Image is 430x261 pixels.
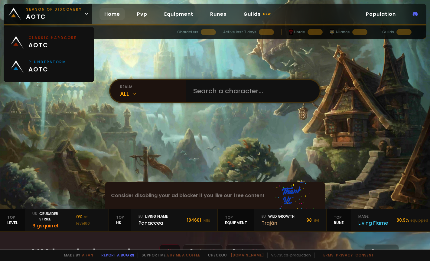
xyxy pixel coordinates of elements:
[32,222,69,230] div: Bigsquirrel
[167,253,200,258] a: Buy me a coffee
[7,55,91,79] a: Plunderstormaotc
[364,244,399,257] div: Realm
[231,253,264,258] a: [DOMAIN_NAME]
[252,248,257,254] small: EU
[204,218,210,223] small: kills
[410,218,428,223] small: equipped
[120,90,186,98] div: All
[138,253,200,258] span: Support me,
[109,209,131,231] div: HK
[109,209,218,231] a: TopHKeuLiving FlamePanaccea184681 kills
[120,84,186,90] div: realm
[7,215,18,220] span: Top
[262,214,266,219] span: eu
[336,253,353,258] a: Privacy
[289,29,293,35] img: horde
[28,41,77,50] span: aotc
[26,7,82,12] small: Season of Discovery
[132,8,152,20] a: Pvp
[355,253,374,258] a: Consent
[396,217,428,223] div: 80.9 %
[205,8,231,20] a: Runes
[60,253,93,258] span: Made by
[358,214,369,219] span: mage
[262,10,272,18] small: new
[183,244,223,257] div: Region
[28,59,66,65] small: Plunderstorm
[361,8,401,20] a: Population
[330,29,334,35] img: horde
[321,253,334,258] a: Terms
[28,65,66,74] span: aotc
[382,29,394,35] div: Guilds
[358,219,388,227] div: Living Flame
[210,248,215,254] small: US
[334,215,344,220] span: Top
[28,35,77,41] small: Classic Hardcore
[239,8,277,20] a: Guildsnew
[330,29,350,35] div: Alliance
[99,8,125,20] a: Home
[105,182,325,209] div: Consider disabling your ad blocker if you like our free content
[7,30,91,55] a: Classic Hardcoreaotc
[223,29,256,35] div: Active last 7 days
[190,80,312,102] input: Search a character...
[267,253,311,258] span: v. 5735ca - production
[159,244,180,257] div: All
[101,253,129,258] a: Report a bug
[289,29,305,35] div: Horde
[204,253,264,258] span: Checkout
[82,253,93,258] a: a fan
[76,214,101,226] div: 0 %
[262,219,295,227] div: Trajân
[225,244,265,257] div: Region
[389,248,391,254] span: -
[26,7,82,21] span: aotc
[32,211,69,222] div: Crusader Strike
[262,214,295,219] div: Wild Growth
[327,209,351,231] div: Rune
[177,29,198,35] div: Characters
[138,219,168,227] div: Panaccea
[225,215,247,220] span: Top
[138,214,168,219] div: Living Flame
[314,218,319,223] small: ilvl
[218,209,327,231] a: TopequipmenteuWild GrowthTrajân98 ilvl
[4,4,92,24] a: Season of Discoveryaotc
[159,8,198,20] a: Equipment
[116,215,124,220] span: Top
[32,211,37,222] span: us
[187,217,210,223] div: 184681
[218,209,254,231] div: equipment
[306,217,319,223] div: 98
[138,214,143,219] span: eu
